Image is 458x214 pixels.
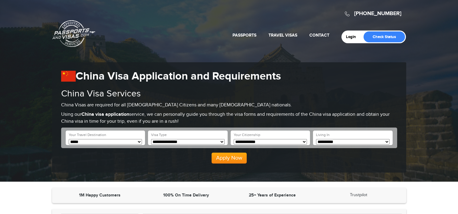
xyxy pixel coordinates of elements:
[61,89,397,99] h2: China Visa Services
[350,193,367,197] a: Trustpilot
[61,111,397,125] p: Using our service, we can personally guide you through the visa forms and requirements of the Chi...
[346,34,360,39] a: Login
[81,112,129,117] strong: China visa application
[61,102,397,109] p: China Visas are required for all [DEMOGRAPHIC_DATA] Citizens and many [DEMOGRAPHIC_DATA] nationals.
[69,132,106,138] label: Your Travel Destination
[316,132,330,138] label: Living In
[79,193,120,198] strong: 1M Happy Customers
[163,193,209,198] strong: 100% On Time Delivery
[309,33,329,38] a: Contact
[269,33,297,38] a: Travel Visas
[61,70,397,83] h1: China Visa Application and Requirements
[249,193,296,198] strong: 25+ Years of Experience
[151,132,167,138] label: Visa Type
[234,132,260,138] label: Your Citizenship
[232,33,256,38] a: Passports
[52,20,95,47] a: Passports & [DOMAIN_NAME]
[354,10,401,17] a: [PHONE_NUMBER]
[212,153,247,164] button: Apply Now
[364,31,405,42] a: Check Status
